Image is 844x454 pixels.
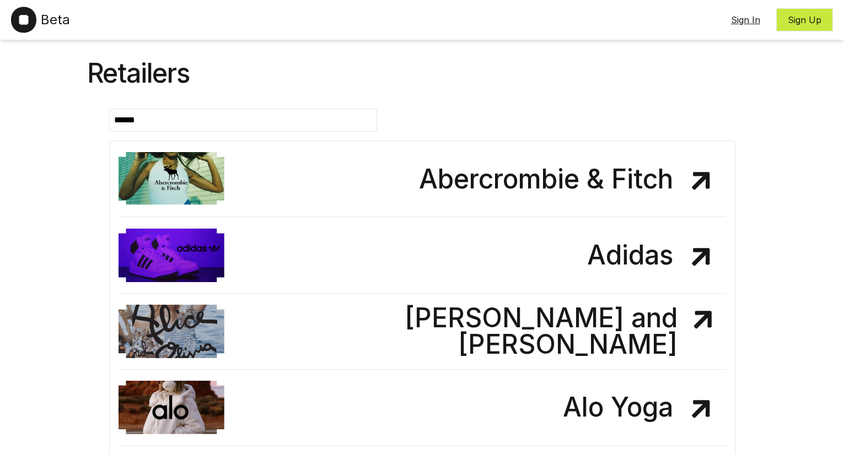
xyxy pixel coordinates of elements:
img: Outset Logo [11,7,36,33]
img: Alice and Olivia [119,305,224,358]
h2: Abercrombie & Fitch [419,166,726,192]
a: Adidas [119,226,726,284]
span: Beta [41,11,70,29]
button: Sign In [719,8,772,31]
a: Alo Yoga [119,379,726,436]
h2: Alo Yoga [563,394,726,420]
div: Retailers [87,47,757,100]
img: Adidas [119,228,224,282]
a: [PERSON_NAME] and [PERSON_NAME] [119,302,726,360]
img: Alo Yoga [119,381,224,434]
button: Sign Up [776,8,833,31]
h2: [PERSON_NAME] and [PERSON_NAME] [229,305,726,358]
a: Abercrombie & Fitch [119,150,726,208]
h2: Adidas [587,242,726,268]
img: Abercrombie & Fitch [119,152,224,206]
